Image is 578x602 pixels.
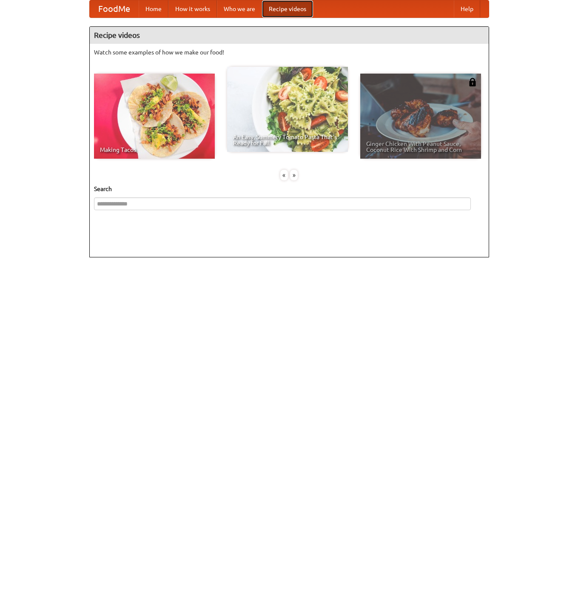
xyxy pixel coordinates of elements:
a: Recipe videos [262,0,313,17]
span: Making Tacos [100,147,209,153]
a: Who we are [217,0,262,17]
p: Watch some examples of how we make our food! [94,48,484,57]
span: An Easy, Summery Tomato Pasta That's Ready for Fall [233,134,342,146]
h4: Recipe videos [90,27,489,44]
a: How it works [168,0,217,17]
h5: Search [94,185,484,193]
a: An Easy, Summery Tomato Pasta That's Ready for Fall [227,67,348,152]
a: FoodMe [90,0,139,17]
div: » [290,170,298,180]
a: Making Tacos [94,74,215,159]
a: Help [454,0,480,17]
div: « [280,170,288,180]
img: 483408.png [468,78,477,86]
a: Home [139,0,168,17]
